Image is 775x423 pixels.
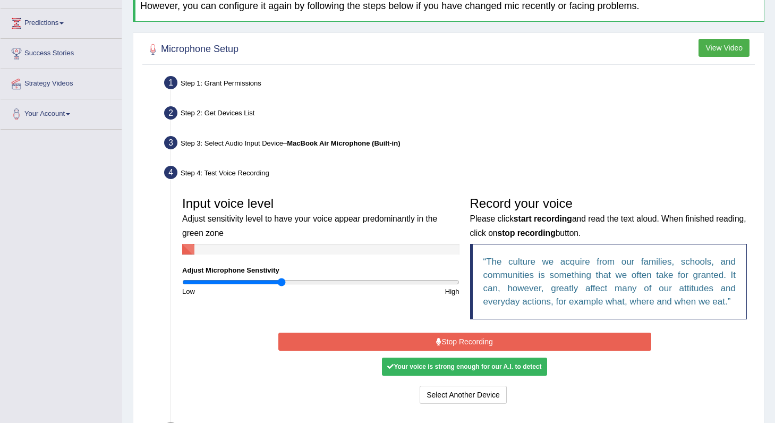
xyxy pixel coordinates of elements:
[287,139,400,147] b: MacBook Air Microphone (Built-in)
[1,69,122,96] a: Strategy Videos
[420,386,507,404] button: Select Another Device
[159,163,759,186] div: Step 4: Test Voice Recording
[182,265,279,275] label: Adjust Microphone Senstivity
[1,99,122,126] a: Your Account
[159,133,759,156] div: Step 3: Select Audio Input Device
[177,286,321,297] div: Low
[321,286,465,297] div: High
[159,73,759,96] div: Step 1: Grant Permissions
[140,1,759,12] h4: However, you can configure it again by following the steps below if you have changed mic recently...
[470,197,747,239] h3: Record your voice
[483,257,736,307] q: The culture we acquire from our families, schools, and communities is something that we often tak...
[514,214,572,223] b: start recording
[1,39,122,65] a: Success Stories
[145,41,239,57] h2: Microphone Setup
[699,39,750,57] button: View Video
[1,9,122,35] a: Predictions
[498,229,556,238] b: stop recording
[278,333,651,351] button: Stop Recording
[182,214,437,237] small: Adjust sensitivity level to have your voice appear predominantly in the green zone
[283,139,401,147] span: –
[382,358,547,376] div: Your voice is strong enough for our A.I. to detect
[159,103,759,126] div: Step 2: Get Devices List
[470,214,746,237] small: Please click and read the text aloud. When finished reading, click on button.
[182,197,459,239] h3: Input voice level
